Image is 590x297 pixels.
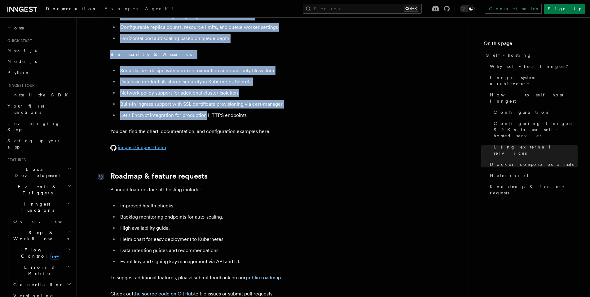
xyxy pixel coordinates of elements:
a: Why self-host Inngest? [487,61,578,72]
span: Install the SDK [7,92,72,97]
a: Leveraging Steps [5,118,73,135]
a: Install the SDK [5,89,73,100]
span: new [50,253,60,260]
span: Examples [104,6,138,11]
p: Planned features for self-hosting include: [110,185,358,194]
a: Inngest system architecture [487,72,578,89]
button: Steps & Workflows [11,227,73,244]
span: Docker compose example [490,161,575,167]
li: Built-in ingress support with SSL certificate provisioning via cert-manager [118,100,358,109]
strong: Security & Access [110,51,193,57]
span: Setting up your app [7,138,61,149]
span: Local Development [5,166,68,179]
span: Node.js [7,59,37,64]
kbd: Ctrl+K [404,6,418,12]
a: inngest/inngest-helm [110,144,166,150]
span: Why self-host Inngest? [490,63,573,69]
span: Your first Functions [7,104,44,115]
span: Errors & Retries [11,264,67,277]
span: AgentKit [145,6,178,11]
a: Roadmap & feature requests [487,181,578,198]
li: Data retention guides and recommendations. [118,246,358,255]
span: Configuration [494,109,550,115]
span: Helm chart [490,172,528,179]
button: Flow Controlnew [11,244,73,262]
li: High availability guide. [118,224,358,233]
button: Local Development [5,164,73,181]
span: Inngest Functions [5,201,67,213]
h4: On this page [484,40,578,50]
span: Inngest tour [5,83,35,88]
span: Overview [13,219,77,224]
a: Helm chart [487,170,578,181]
p: To suggest additional features, please submit feedback on our . [110,273,358,282]
a: Contact sales [485,4,542,14]
span: Features [5,157,26,162]
a: Overview [11,216,73,227]
button: Events & Triggers [5,181,73,198]
a: Docker compose example [487,159,578,170]
li: Improved health checks. [118,202,358,210]
a: Roadmap & feature requests [110,172,208,180]
a: Next.js [5,45,73,56]
a: public roadmap [246,275,281,281]
span: Configuring Inngest SDKs to use self-hosted server [494,120,578,139]
span: Using external services [494,144,578,156]
span: Documentation [46,6,97,11]
a: Examples [101,2,141,17]
span: Home [7,25,25,31]
span: Python [7,70,30,75]
span: Inngest system architecture [490,74,578,87]
span: Quick start [5,38,32,43]
span: How to self-host Inngest [490,92,578,104]
a: Home [5,22,73,33]
a: Configuration [491,107,578,118]
li: Horizontal pod autoscaling based on queue depth [118,34,358,43]
a: Configuring Inngest SDKs to use self-hosted server [491,118,578,141]
li: Event key and signing key management via API and UI. [118,257,358,266]
button: Errors & Retries [11,262,73,279]
li: Let's Encrypt integration for production HTTPS endpoints [118,111,358,120]
span: Cancellation [11,281,64,288]
button: Cancellation [11,279,73,290]
li: Network policy support for additional cluster isolation [118,89,358,97]
a: How to self-host Inngest [487,89,578,107]
p: You can find the chart, documentation, and configuration examples here: [110,127,358,136]
a: Documentation [42,2,101,17]
a: Sign Up [544,4,585,14]
li: Security-first design with non-root execution and read-only filesystem [118,66,358,75]
button: Inngest Functions [5,198,73,216]
span: Roadmap & feature requests [490,184,578,196]
a: Python [5,67,73,78]
a: Setting up your app [5,135,73,153]
a: Your first Functions [5,100,73,118]
span: Self-hosting [486,52,532,58]
span: Steps & Workflows [11,229,69,242]
button: Search...Ctrl+K [303,4,422,14]
li: Configurable replica counts, resource limits, and queue worker settings [118,23,358,32]
button: Toggle dark mode [460,5,475,12]
span: Flow Control [11,247,68,259]
li: Database credentials stored securely in Kubernetes Secrets [118,78,358,86]
li: Backlog monitoring endpoints for auto-scaling. [118,213,358,221]
span: Events & Triggers [5,184,68,196]
a: Self-hosting [484,50,578,61]
li: Helm chart for easy deployment to Kubernetes. [118,235,358,244]
a: AgentKit [141,2,182,17]
a: the source code on GitHub [133,291,194,297]
span: Next.js [7,48,37,53]
a: Using external services [491,141,578,159]
a: Node.js [5,56,73,67]
span: Leveraging Steps [7,121,60,132]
